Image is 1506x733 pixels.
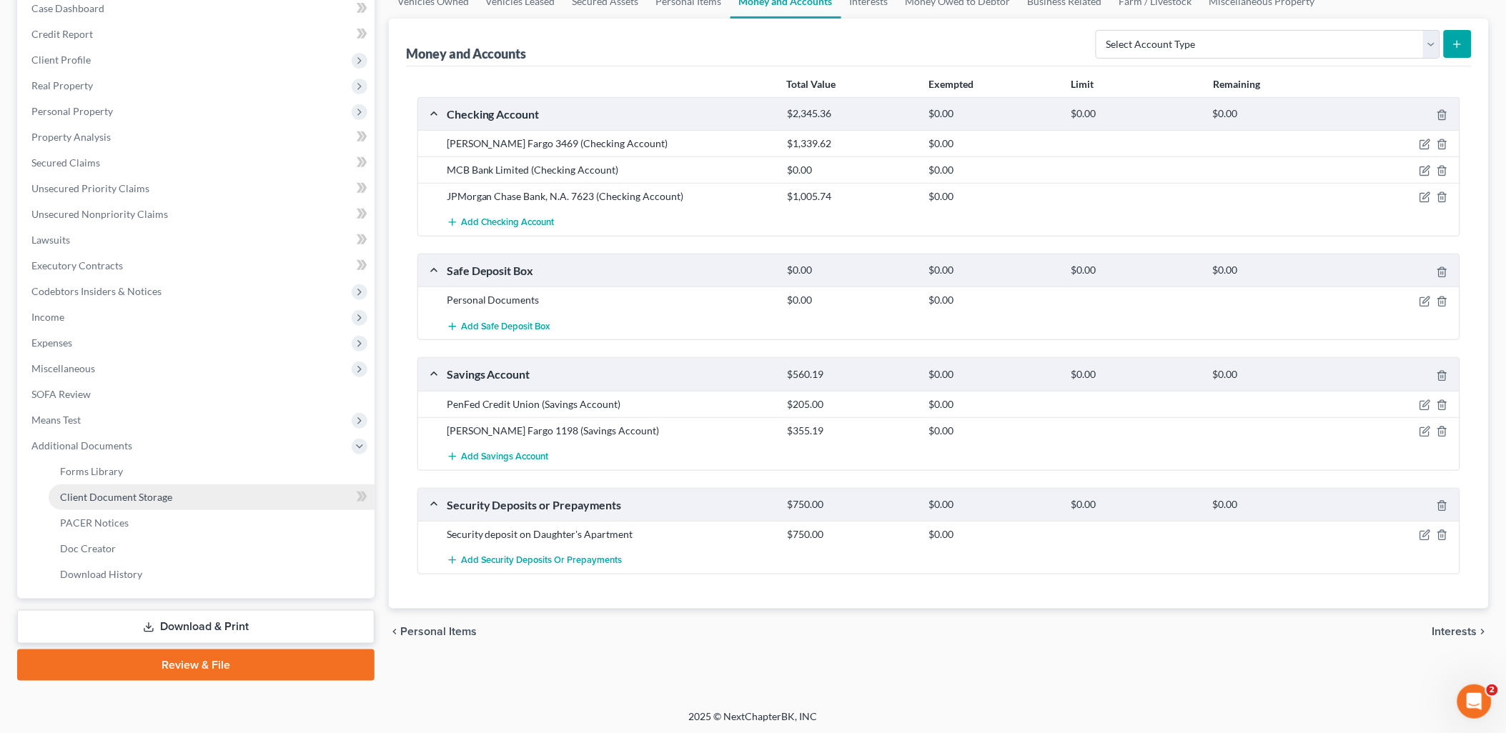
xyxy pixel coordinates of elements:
strong: Total Value [787,78,836,90]
div: $0.00 [1206,107,1348,121]
div: $0.00 [1064,498,1206,512]
a: Credit Report [20,21,375,47]
div: $0.00 [922,498,1064,512]
span: Means Test [31,414,81,426]
div: $0.00 [1064,368,1206,382]
div: MCB Bank Limited (Checking Account) [440,163,780,177]
button: chevron_left Personal Items [389,626,477,637]
i: chevron_right [1477,626,1489,637]
strong: Remaining [1213,78,1260,90]
span: Real Property [31,79,93,91]
div: [PERSON_NAME] Fargo 3469 (Checking Account) [440,136,780,151]
span: Client Document Storage [60,491,172,503]
a: Property Analysis [20,124,375,150]
a: Forms Library [49,459,375,484]
a: Secured Claims [20,150,375,176]
a: Unsecured Priority Claims [20,176,375,201]
a: Download & Print [17,610,375,644]
a: Executory Contracts [20,253,375,279]
span: Additional Documents [31,439,132,452]
div: $205.00 [780,397,922,412]
div: $750.00 [780,498,922,512]
div: $0.00 [1206,368,1348,382]
div: $0.00 [922,264,1064,277]
a: Download History [49,562,375,587]
div: Security deposit on Daughter's Apartment [440,527,780,542]
span: Miscellaneous [31,362,95,374]
div: [PERSON_NAME] Fargo 1198 (Savings Account) [440,424,780,438]
div: $0.00 [922,293,1064,307]
div: $0.00 [922,527,1064,542]
a: SOFA Review [20,382,375,407]
span: PACER Notices [60,517,129,529]
a: Client Document Storage [49,484,375,510]
div: $0.00 [922,163,1064,177]
span: Add Checking Account [461,217,555,229]
button: Add Security Deposits or Prepayments [447,547,623,574]
span: Unsecured Nonpriority Claims [31,208,168,220]
span: Credit Report [31,28,93,40]
span: Expenses [31,336,72,349]
span: Lawsuits [31,234,70,246]
span: Unsecured Priority Claims [31,182,149,194]
button: Interests chevron_right [1432,626,1489,637]
div: $355.19 [780,424,922,438]
div: $0.00 [922,397,1064,412]
span: Add Security Deposits or Prepayments [461,555,623,567]
span: Forms Library [60,465,123,477]
a: Unsecured Nonpriority Claims [20,201,375,227]
iframe: Intercom live chat [1457,684,1492,719]
div: Checking Account [440,106,780,121]
span: Add Safe Deposit Box [461,321,550,332]
span: 2 [1487,684,1498,696]
span: Codebtors Insiders & Notices [31,285,162,297]
div: Savings Account [440,366,780,382]
div: Safe Deposit Box [440,263,780,278]
span: Personal Property [31,105,113,117]
div: $0.00 [780,163,922,177]
span: Case Dashboard [31,2,104,14]
div: $0.00 [922,368,1064,382]
strong: Limit [1071,78,1094,90]
span: Download History [60,568,142,580]
span: Interests [1432,626,1477,637]
div: $0.00 [780,293,922,307]
div: PenFed Credit Union (Savings Account) [440,397,780,412]
a: Review & File [17,649,375,681]
span: Add Savings Account [461,451,549,462]
a: PACER Notices [49,510,375,536]
a: Doc Creator [49,536,375,562]
div: Money and Accounts [406,45,527,62]
div: $0.00 [1206,498,1348,512]
div: $750.00 [780,527,922,542]
div: $0.00 [922,107,1064,121]
div: $0.00 [780,264,922,277]
div: $0.00 [922,189,1064,204]
div: $0.00 [922,136,1064,151]
div: Personal Documents [440,293,780,307]
span: SOFA Review [31,388,91,400]
div: $2,345.36 [780,107,922,121]
div: $0.00 [922,424,1064,438]
div: $1,005.74 [780,189,922,204]
strong: Exempted [929,78,974,90]
a: Lawsuits [20,227,375,253]
span: Personal Items [400,626,477,637]
div: $1,339.62 [780,136,922,151]
span: Client Profile [31,54,91,66]
div: JPMorgan Chase Bank, N.A. 7623 (Checking Account) [440,189,780,204]
button: Add Checking Account [447,209,555,236]
span: Doc Creator [60,542,116,554]
button: Add Savings Account [447,444,549,470]
div: $0.00 [1064,264,1206,277]
div: $560.19 [780,368,922,382]
span: Property Analysis [31,131,111,143]
span: Secured Claims [31,156,100,169]
i: chevron_left [389,626,400,637]
span: Executory Contracts [31,259,123,271]
button: Add Safe Deposit Box [447,313,550,339]
span: Income [31,311,64,323]
div: $0.00 [1206,264,1348,277]
div: $0.00 [1064,107,1206,121]
div: Security Deposits or Prepayments [440,497,780,512]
